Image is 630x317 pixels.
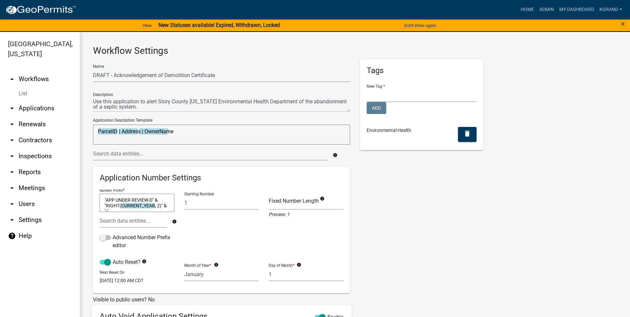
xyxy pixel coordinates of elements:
i: arrow_drop_down [8,168,16,176]
h5: Tags [367,66,477,75]
button: Don't show again [402,20,439,31]
a: Home [518,3,537,16]
label: Next Reset On [100,270,125,274]
p: Number Prefix [100,188,123,193]
i: info [333,153,337,158]
i: arrow_drop_down [8,152,16,160]
i: arrow_drop_down [8,200,16,208]
i: info [214,263,219,267]
h3: Workflow Settings [93,45,617,56]
div: Environmental Health [362,127,422,144]
i: arrow_drop_up [8,75,16,83]
label: Advanced Number Prefix editor [100,234,174,250]
input: Search data entities... [93,147,328,160]
label: Visible to public users? No [93,297,155,302]
span: × [621,19,625,29]
i: arrow_drop_down [8,120,16,128]
i: info [297,263,301,267]
i: arrow_drop_down [8,136,16,144]
i: delete [463,130,471,138]
a: KGRAND [597,3,625,16]
button: delete [458,127,477,142]
div: Preview: 1 [269,210,343,218]
a: Admin [537,3,557,16]
i: info [142,259,146,264]
h6: Application Number Settings [100,173,343,183]
wm-modal-confirm: Delete Tag [458,132,477,138]
a: My Dashboard [557,3,597,16]
strong: New Statuses available! Expired, Withdrawn, Locked [158,22,280,28]
a: View [140,20,154,31]
input: Search data entities... [100,214,167,228]
button: Add [367,102,386,114]
i: help [8,232,16,240]
i: info [320,196,324,201]
button: Close [621,20,625,28]
i: arrow_drop_down [8,216,16,224]
div: [DATE] 12:00 AM CDT [100,277,174,284]
i: arrow_drop_down [8,184,16,192]
i: info [172,219,177,224]
i: arrow_drop_down [8,104,16,112]
label: Auto Reset? [100,258,140,266]
wm-data-entity-autocomplete: Application Description Template [93,117,350,160]
p: Application Description Template [93,117,350,123]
